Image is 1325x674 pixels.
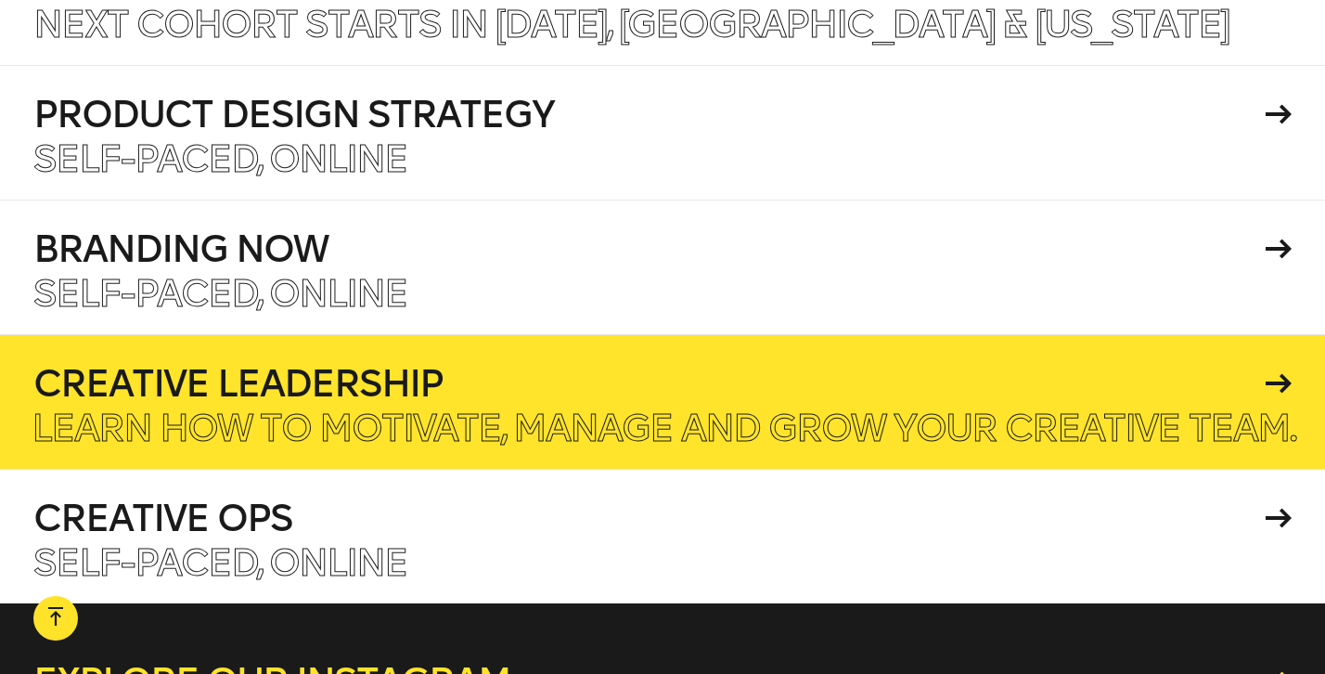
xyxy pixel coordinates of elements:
span: Self-paced, Online [33,540,407,585]
h4: Branding Now [33,230,1260,267]
h4: Creative Leadership [33,365,1260,402]
h4: Product Design Strategy [33,96,1260,133]
span: Self-paced, Online [33,271,407,316]
span: Next Cohort Starts in [DATE], [GEOGRAPHIC_DATA] & [US_STATE] [33,2,1229,46]
h4: Creative Ops [33,499,1260,537]
span: Self-paced, Online [33,136,407,181]
p: Learn how to motivate, manage and grow your creative team. [32,409,1295,447]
